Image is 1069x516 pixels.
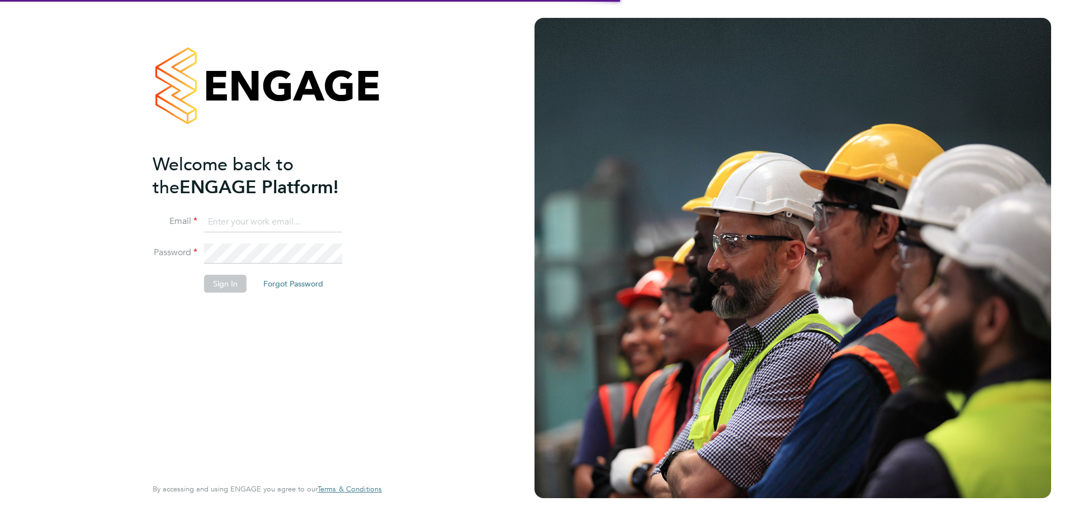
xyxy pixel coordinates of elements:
label: Email [153,216,197,227]
input: Enter your work email... [204,212,342,232]
span: Welcome back to the [153,154,294,198]
span: By accessing and using ENGAGE you agree to our [153,484,382,494]
label: Password [153,247,197,259]
a: Terms & Conditions [318,485,382,494]
button: Forgot Password [254,275,332,293]
button: Sign In [204,275,247,293]
h2: ENGAGE Platform! [153,153,371,199]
